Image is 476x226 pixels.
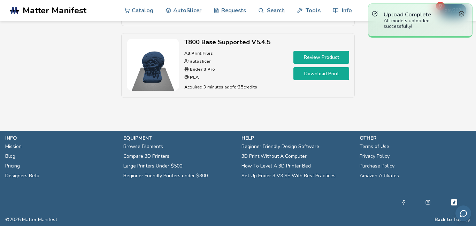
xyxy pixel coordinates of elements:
[241,161,311,171] a: How To Level A 3D Printer Bed
[23,6,86,15] span: Matter Manifest
[5,151,15,161] a: Blog
[189,66,215,72] strong: Ender 3 Pro
[5,161,20,171] a: Pricing
[360,142,389,151] a: Terms of Use
[123,142,163,151] a: Browse Filaments
[184,39,288,46] h2: T800 Base Supported V5.4.5
[123,134,235,142] p: equipment
[184,50,213,56] strong: All Print Files
[241,142,319,151] a: Beginner Friendly Design Software
[5,134,116,142] p: info
[241,134,353,142] p: help
[123,151,169,161] a: Compare 3D Printers
[360,161,394,171] a: Purchase Policy
[360,134,471,142] p: other
[360,151,390,161] a: Privacy Policy
[293,67,349,80] a: Download Print
[189,58,211,64] strong: autoslicer
[5,142,22,151] a: Mission
[401,198,406,206] a: Facebook
[184,83,288,91] p: Acquired: 3 minutes ago for 25 credits
[466,217,471,223] a: RSS Feed
[435,217,462,223] button: Back to Top
[241,171,336,181] a: Set Up Ender 3 V3 SE With Best Practices
[123,161,182,171] a: Large Printers Under $500
[189,74,199,80] strong: PLA
[123,171,208,181] a: Beginner Friendly Printers under $300
[5,217,57,223] span: © 2025 Matter Manifest
[5,171,39,181] a: Designers Beta
[384,18,457,29] div: All models uploaded successfully!
[455,205,471,221] button: Send feedback via email
[127,39,179,91] img: T800 Base Supported V5.4.5
[293,51,349,64] a: Review Product
[425,198,430,206] a: Instagram
[241,151,307,161] a: 3D Print Without A Computer
[360,171,399,181] a: Amazon Affiliates
[450,198,458,206] a: Tiktok
[384,11,457,18] p: Upload Complete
